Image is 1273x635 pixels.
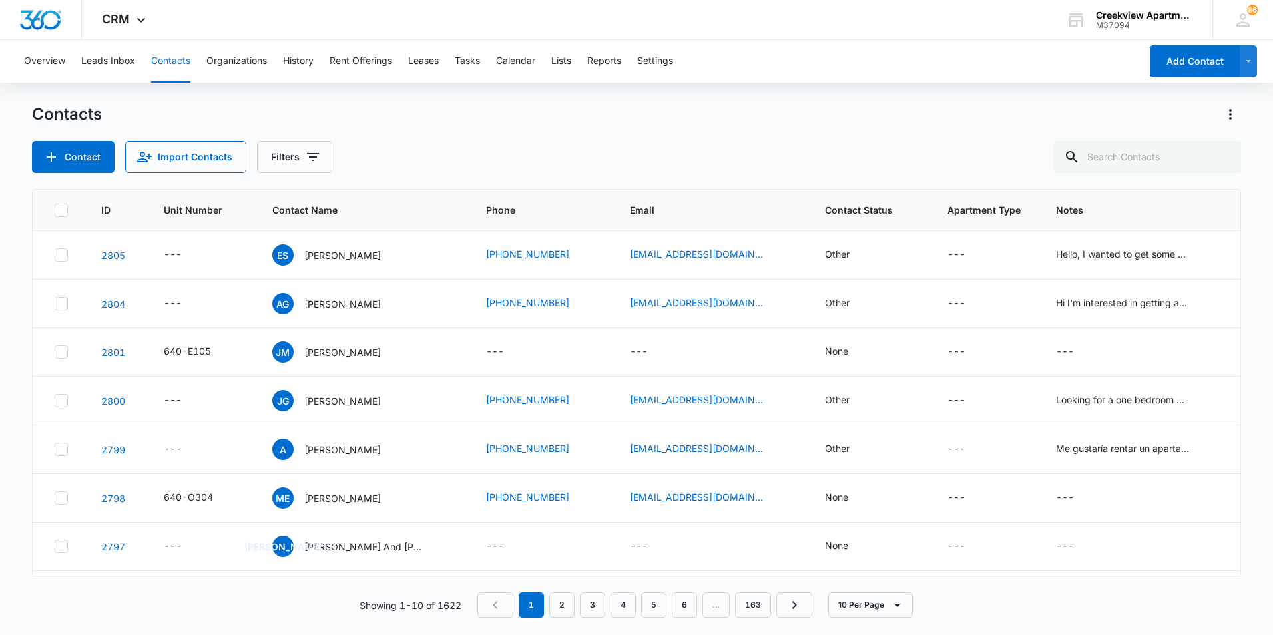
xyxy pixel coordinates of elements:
p: [PERSON_NAME] [304,297,381,311]
div: Apartment Type - - Select to Edit Field [947,247,989,263]
div: --- [947,441,965,457]
div: --- [947,393,965,409]
div: --- [947,538,965,554]
div: --- [486,344,504,360]
a: [EMAIL_ADDRESS][DOMAIN_NAME] [630,441,763,455]
div: Other [825,441,850,455]
div: Phone - (970) 451-3249 - Select to Edit Field [486,296,593,312]
div: Contact Name - Ashley Gonzalez - Select to Edit Field [272,293,405,314]
div: --- [947,296,965,312]
a: Navigate to contact details page for Arnold [101,444,125,455]
div: Contact Name - Morgan English - Select to Edit Field [272,487,405,509]
div: Unit Number - - Select to Edit Field [164,296,206,312]
div: Unit Number - 640-O304 - Select to Edit Field [164,490,237,506]
div: Apartment Type - - Select to Edit Field [947,538,989,554]
button: Actions [1220,104,1241,125]
div: Contact Name - Juan And Ashly Mata Cecilia Cazares Jayden Garcia - Select to Edit Field [272,536,448,557]
p: [PERSON_NAME] [304,491,381,505]
div: Notes - Hello, I wanted to get some prices on 1 bedroom apartments, deposit amounts, and monthly ... [1056,247,1213,263]
div: 640-O304 [164,490,213,504]
span: Email [630,203,774,217]
span: Notes [1056,203,1219,217]
div: account name [1096,10,1193,21]
div: Contact Status - Other - Select to Edit Field [825,393,874,409]
a: [PHONE_NUMBER] [486,296,569,310]
a: [PHONE_NUMBER] [486,490,569,504]
div: None [825,538,848,552]
a: [EMAIL_ADDRESS][DOMAIN_NAME] [630,296,763,310]
button: 10 Per Page [828,592,913,618]
div: Email - esepeda4574@icloud.com - Select to Edit Field [630,247,787,263]
div: Contact Name - Jessica Garcia-Rivas - Select to Edit Field [272,390,405,411]
div: --- [630,538,648,554]
div: Other [825,296,850,310]
p: [PERSON_NAME] [304,248,381,262]
a: Page 3 [580,592,605,618]
span: JM [272,341,294,363]
div: Unit Number - 640-E105 - Select to Edit Field [164,344,235,360]
a: [PHONE_NUMBER] [486,441,569,455]
div: --- [164,441,182,457]
div: Phone - (970) 294-1772 - Select to Edit Field [486,441,593,457]
span: ID [101,203,113,217]
a: Navigate to contact details page for Jonny Moreno [101,347,125,358]
div: Unit Number - - Select to Edit Field [164,393,206,409]
span: A [272,439,294,460]
button: Lists [551,40,571,83]
div: --- [1056,490,1074,506]
span: Apartment Type [947,203,1024,217]
button: Overview [24,40,65,83]
div: Contact Status - Other - Select to Edit Field [825,296,874,312]
div: Email - garciarivasjessica1@gmail.com - Select to Edit Field [630,393,787,409]
span: ME [272,487,294,509]
a: Page 5 [641,592,666,618]
a: [EMAIL_ADDRESS][DOMAIN_NAME] [630,393,763,407]
div: Phone - - Select to Edit Field [486,538,528,554]
div: Unit Number - - Select to Edit Field [164,441,206,457]
span: Contact Status [825,203,897,217]
div: notifications count [1247,5,1258,15]
p: [PERSON_NAME] And [PERSON_NAME] [PERSON_NAME] Jayden [PERSON_NAME] [304,540,424,554]
div: Contact Status - Other - Select to Edit Field [825,441,874,457]
button: Settings [637,40,673,83]
div: Email - - Select to Edit Field [630,344,672,360]
a: Navigate to contact details page for Juan And Ashly Mata Cecilia Cazares Jayden Garcia [101,541,125,552]
div: Notes - Looking for a one bedroom apartment. Can we schedule a tour - Select to Edit Field [1056,393,1213,409]
div: Notes - - Select to Edit Field [1056,490,1098,506]
div: Other [825,393,850,407]
button: Calendar [496,40,535,83]
span: AG [272,293,294,314]
div: --- [947,344,965,360]
div: --- [164,247,182,263]
span: Phone [486,203,578,217]
div: Contact Status - Other - Select to Edit Field [825,247,874,263]
div: Apartment Type - - Select to Edit Field [947,441,989,457]
input: Search Contacts [1053,141,1241,173]
p: [PERSON_NAME] [304,394,381,408]
div: account id [1096,21,1193,30]
div: Looking for a one bedroom apartment. Can we schedule a tour [1056,393,1189,407]
a: Page 163 [735,592,771,618]
div: Email - - Select to Edit Field [630,538,672,554]
a: Navigate to contact details page for Ashley Gonzalez [101,298,125,310]
div: --- [630,344,648,360]
span: [PERSON_NAME] [272,536,294,557]
div: Contact Status - None - Select to Edit Field [825,538,872,554]
div: Apartment Type - - Select to Edit Field [947,490,989,506]
a: [EMAIL_ADDRESS][DOMAIN_NAME] [630,490,763,504]
button: History [283,40,314,83]
span: Contact Name [272,203,435,217]
span: CRM [102,12,130,26]
button: Import Contacts [125,141,246,173]
div: Apartment Type - - Select to Edit Field [947,393,989,409]
div: Apartment Type - - Select to Edit Field [947,296,989,312]
div: Email - razoarnold652@gmail.com - Select to Edit Field [630,441,787,457]
span: Unit Number [164,203,240,217]
a: Navigate to contact details page for Morgan English [101,493,125,504]
div: None [825,344,848,358]
a: Next Page [776,592,812,618]
button: Filters [257,141,332,173]
div: Me gustaría rentar un apartamento [1056,441,1189,455]
div: Contact Name - Arnold - Select to Edit Field [272,439,405,460]
div: Contact Name - Efraim Sepeda - Select to Edit Field [272,244,405,266]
